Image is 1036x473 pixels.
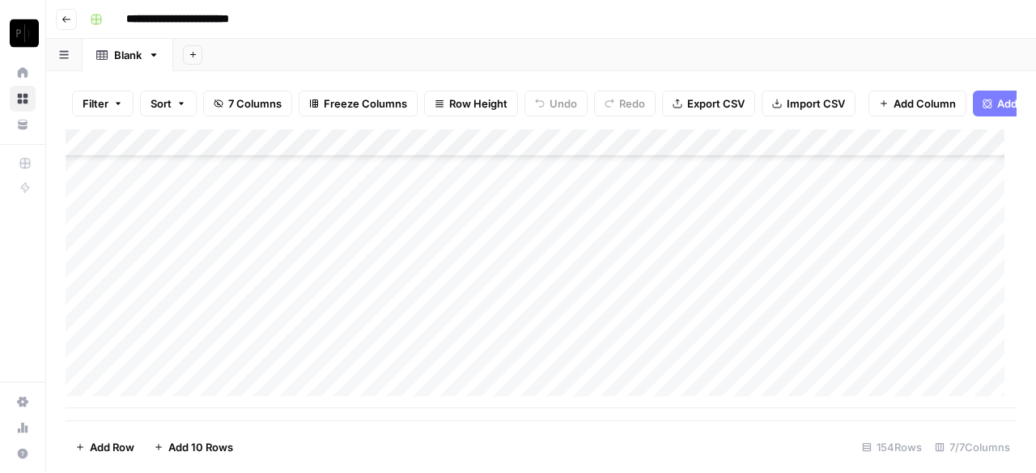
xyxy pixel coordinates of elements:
[90,439,134,455] span: Add Row
[72,91,134,116] button: Filter
[83,39,173,71] a: Blank
[151,95,172,112] span: Sort
[10,389,36,415] a: Settings
[762,91,856,116] button: Import CSV
[140,91,197,116] button: Sort
[449,95,507,112] span: Row Height
[856,434,928,460] div: 154 Rows
[424,91,518,116] button: Row Height
[550,95,577,112] span: Undo
[324,95,407,112] span: Freeze Columns
[594,91,656,116] button: Redo
[894,95,956,112] span: Add Column
[299,91,418,116] button: Freeze Columns
[10,441,36,467] button: Help + Support
[228,95,282,112] span: 7 Columns
[114,47,142,63] div: Blank
[10,415,36,441] a: Usage
[203,91,292,116] button: 7 Columns
[687,95,745,112] span: Export CSV
[10,19,39,48] img: Paragon Intel - Copyediting Logo
[787,95,845,112] span: Import CSV
[868,91,966,116] button: Add Column
[10,60,36,86] a: Home
[66,434,144,460] button: Add Row
[619,95,645,112] span: Redo
[168,439,233,455] span: Add 10 Rows
[10,112,36,137] a: Your Data
[10,13,36,53] button: Workspace: Paragon Intel - Copyediting
[144,434,243,460] button: Add 10 Rows
[662,91,755,116] button: Export CSV
[83,95,108,112] span: Filter
[524,91,588,116] button: Undo
[928,434,1017,460] div: 7/7 Columns
[10,86,36,112] a: Browse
